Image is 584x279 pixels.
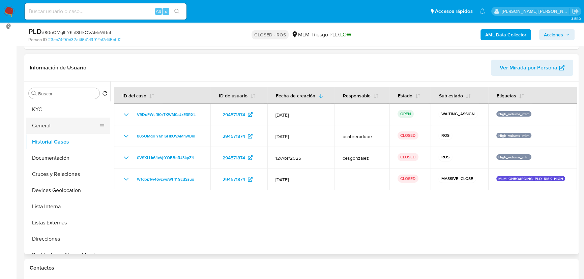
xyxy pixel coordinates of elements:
[156,8,161,14] span: Alt
[38,91,97,97] input: Buscar
[26,134,110,150] button: Historial Casos
[102,91,108,98] button: Volver al orden por defecto
[340,31,351,38] span: LOW
[500,60,557,76] span: Ver Mirada por Persona
[31,91,37,96] button: Buscar
[30,64,86,71] h1: Información de Usuario
[26,150,110,166] button: Documentación
[28,37,47,43] b: Person ID
[479,8,485,14] a: Notificaciones
[48,37,120,43] a: 23ec74f90d32a4f641d991ffbf7d45bf
[485,29,526,40] b: AML Data Collector
[291,31,310,38] div: MLM
[491,60,573,76] button: Ver Mirada por Persona
[435,8,473,15] span: Accesos rápidos
[26,247,110,263] button: Restricciones Nuevo Mundo
[26,118,105,134] button: General
[42,29,111,36] span: # 80oOMgIFY6hISHkOVAMnWBnI
[26,198,110,215] button: Lista Interna
[26,101,110,118] button: KYC
[30,265,573,271] h1: Contactos
[572,8,579,15] a: Salir
[539,29,575,40] button: Acciones
[571,16,581,21] span: 3.151.0
[312,31,351,38] span: Riesgo PLD:
[26,231,110,247] button: Direcciones
[26,166,110,182] button: Cruces y Relaciones
[252,30,289,39] p: CLOSED - ROS
[502,8,570,14] p: michelleangelica.rodriguez@mercadolibre.com.mx
[26,182,110,198] button: Devices Geolocation
[25,7,186,16] input: Buscar usuario o caso...
[26,215,110,231] button: Listas Externas
[28,26,42,37] b: PLD
[170,7,184,16] button: search-icon
[544,29,563,40] span: Acciones
[480,29,531,40] button: AML Data Collector
[165,8,167,14] span: s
